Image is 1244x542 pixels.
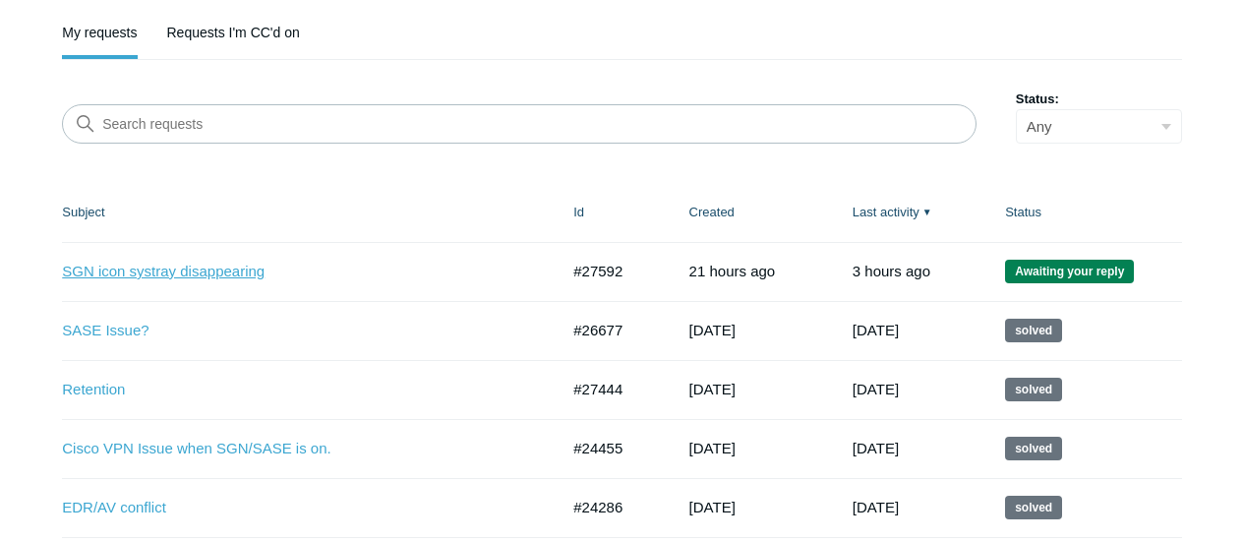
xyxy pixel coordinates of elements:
[1016,90,1182,109] label: Status:
[167,10,300,55] a: Requests I'm CC'd on
[554,478,669,537] td: #24286
[853,205,919,219] a: Last activity▼
[554,419,669,478] td: #24455
[689,381,736,397] time: 08/14/2025, 11:09
[689,499,736,515] time: 04/16/2025, 11:21
[1005,319,1062,342] span: This request has been solved
[62,183,554,242] th: Subject
[554,360,669,419] td: #27444
[554,242,669,301] td: #27592
[1005,496,1062,519] span: This request has been solved
[62,261,529,283] a: SGN icon systray disappearing
[62,379,529,401] a: Retention
[922,205,932,219] span: ▼
[689,322,736,338] time: 07/23/2025, 08:10
[62,438,529,460] a: Cisco VPN Issue when SGN/SASE is on.
[62,104,977,144] input: Search requests
[853,440,899,456] time: 05/22/2025, 10:02
[1005,378,1062,401] span: This request has been solved
[853,263,930,279] time: 08/22/2025, 06:08
[689,440,736,456] time: 04/24/2025, 13:23
[62,320,529,342] a: SASE Issue?
[853,499,899,515] time: 05/08/2025, 12:02
[853,322,899,338] time: 08/20/2025, 15:02
[62,497,529,519] a: EDR/AV conflict
[985,183,1182,242] th: Status
[689,205,735,219] a: Created
[1005,437,1062,460] span: This request has been solved
[853,381,899,397] time: 08/19/2025, 10:02
[689,263,776,279] time: 08/21/2025, 12:35
[62,10,137,55] a: My requests
[1005,260,1134,283] span: We are waiting for you to respond
[554,301,669,360] td: #26677
[554,183,669,242] th: Id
